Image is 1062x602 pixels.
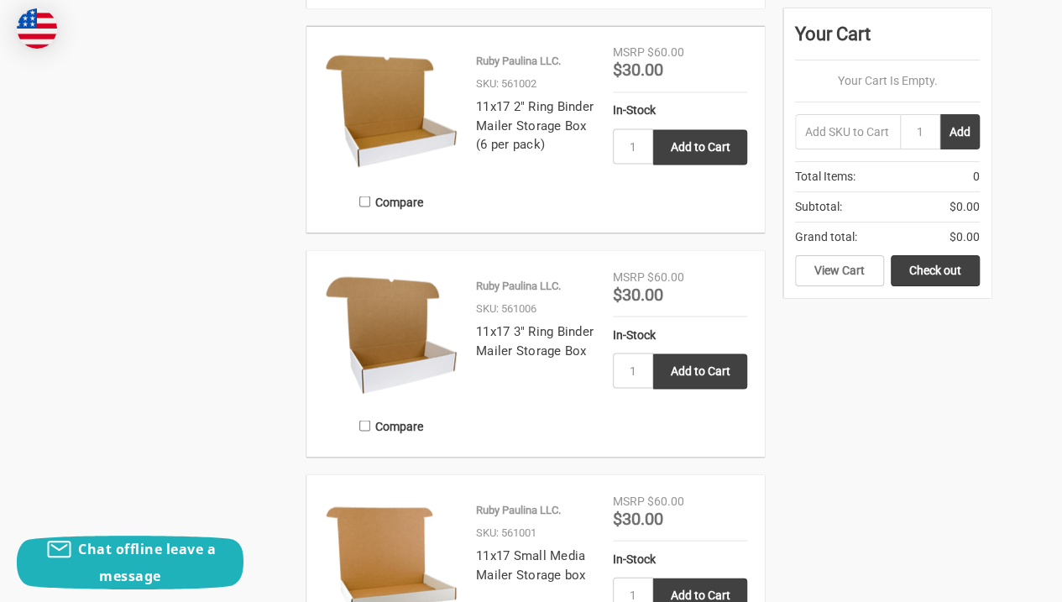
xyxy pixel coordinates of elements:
span: 0 [973,168,980,186]
div: In-Stock [613,102,747,119]
a: View Cart [795,255,884,287]
button: Chat offline leave a message [17,536,243,589]
img: duty and tax information for United States [17,8,57,49]
p: Ruby Paulina LLC. [476,53,561,70]
img: 11x17 3" Ring Binder Mailer Storage Box [324,268,458,402]
span: $60.00 [647,270,684,283]
label: Compare [324,411,458,439]
a: 11x17 2" Ring Binder Mailer Storage Box (6 per pack) [476,99,594,152]
div: Your Cart [795,20,980,60]
p: Ruby Paulina LLC. [476,277,561,294]
span: $30.00 [613,284,663,304]
input: Add to Cart [653,353,747,389]
p: SKU: 561001 [476,524,536,541]
span: Subtotal: [795,198,842,216]
p: Your Cart Is Empty. [795,72,980,90]
a: 11x17 Small Media Mailer Storage box [476,547,586,582]
span: $0.00 [950,228,980,246]
div: In-Stock [613,326,747,343]
p: SKU: 561002 [476,76,536,92]
input: Add SKU to Cart [795,114,900,149]
span: $30.00 [613,508,663,528]
span: $60.00 [647,494,684,507]
span: $30.00 [613,60,663,80]
a: Check out [891,255,980,287]
p: Ruby Paulina LLC. [476,501,561,518]
span: Total Items: [795,168,855,186]
button: Add [940,114,980,149]
span: Grand total: [795,228,857,246]
input: Add to Cart [653,129,747,165]
div: MSRP [613,492,645,510]
div: MSRP [613,44,645,61]
input: Compare [359,420,370,431]
span: $0.00 [950,198,980,216]
input: Compare [359,196,370,207]
div: MSRP [613,268,645,285]
img: 11x17 2" Ring Binder Mailer Storage Box (pack of 6) [324,44,458,178]
p: SKU: 561006 [476,300,536,317]
a: 11x17 3" Ring Binder Mailer Storage Box [476,323,594,358]
div: In-Stock [613,550,747,568]
span: Chat offline leave a message [78,540,216,585]
label: Compare [324,187,458,215]
span: $60.00 [647,45,684,59]
iframe: Google Customer Reviews [923,557,1062,602]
